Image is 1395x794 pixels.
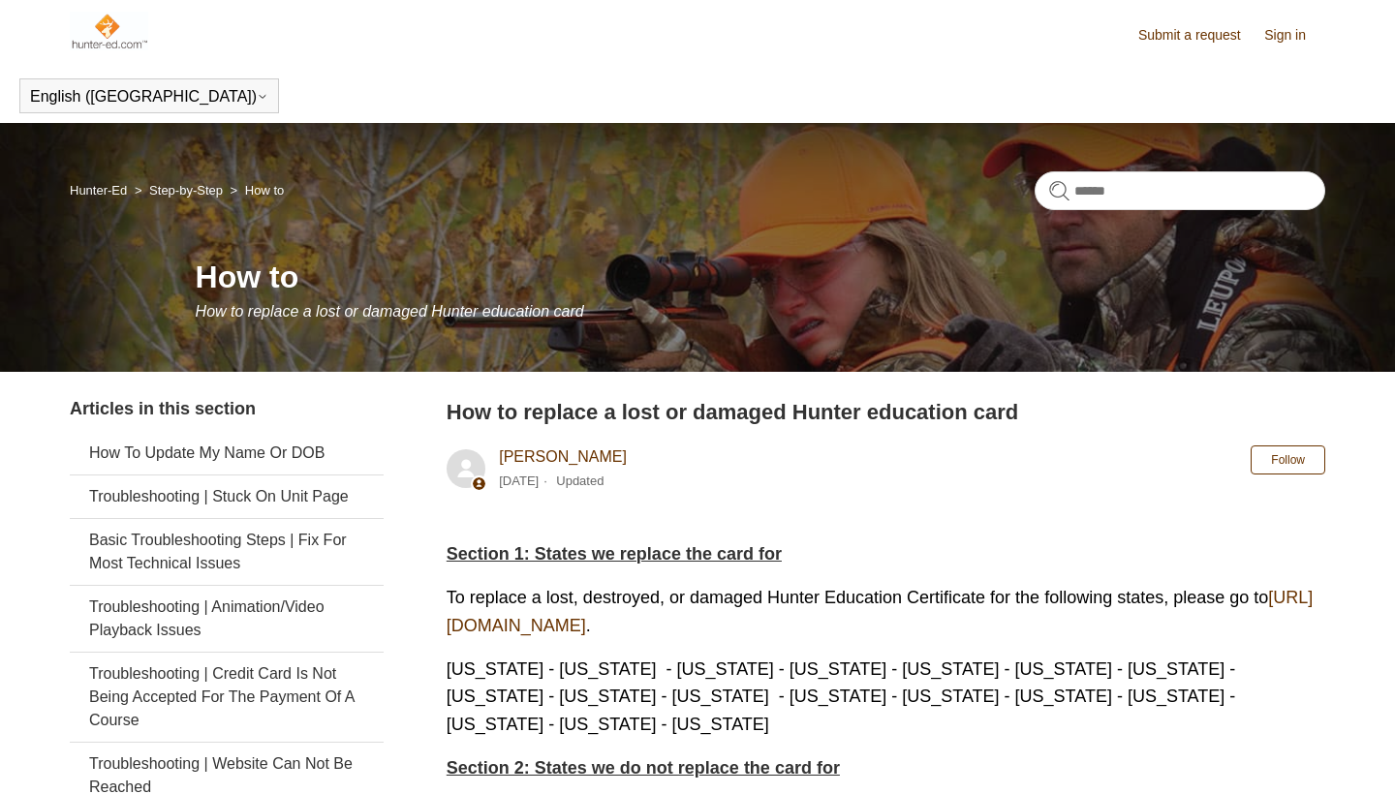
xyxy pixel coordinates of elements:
[447,396,1325,428] h2: How to replace a lost or damaged Hunter education card
[149,183,223,198] a: Step-by-Step
[196,303,584,320] span: How to replace a lost or damaged Hunter education card
[447,758,840,778] strong: Section 2: States we do not replace the card for
[447,544,782,564] span: Section 1: States we replace the card for
[499,448,627,465] a: [PERSON_NAME]
[196,254,1325,300] h1: How to
[1264,25,1325,46] a: Sign in
[70,12,148,50] img: Hunter-Ed Help Center home page
[447,588,1314,635] span: To replace a lost, destroyed, or damaged Hunter Education Certificate for the following states, p...
[1251,445,1325,474] button: Follow Article
[1035,171,1325,210] input: Search
[131,183,227,198] li: Step-by-Step
[447,659,1235,735] span: [US_STATE] - [US_STATE] - [US_STATE] - [US_STATE] - [US_STATE] - [US_STATE] - [US_STATE] - [US_ST...
[70,183,131,198] li: Hunter-Ed
[70,432,384,474] a: How To Update My Name Or DOB
[70,475,384,518] a: Troubleshooting | Stuck On Unit Page
[70,586,384,652] a: Troubleshooting | Animation/Video Playback Issues
[70,519,384,585] a: Basic Troubleshooting Steps | Fix For Most Technical Issues
[227,183,285,198] li: How to
[1138,25,1260,46] a: Submit a request
[30,88,268,106] button: English ([GEOGRAPHIC_DATA])
[70,183,127,198] a: Hunter-Ed
[447,588,1314,635] a: [URL][DOMAIN_NAME]
[70,399,256,418] span: Articles in this section
[70,653,384,742] a: Troubleshooting | Credit Card Is Not Being Accepted For The Payment Of A Course
[245,183,284,198] a: How to
[499,473,539,488] time: 11/20/2023, 09:20
[556,473,604,488] li: Updated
